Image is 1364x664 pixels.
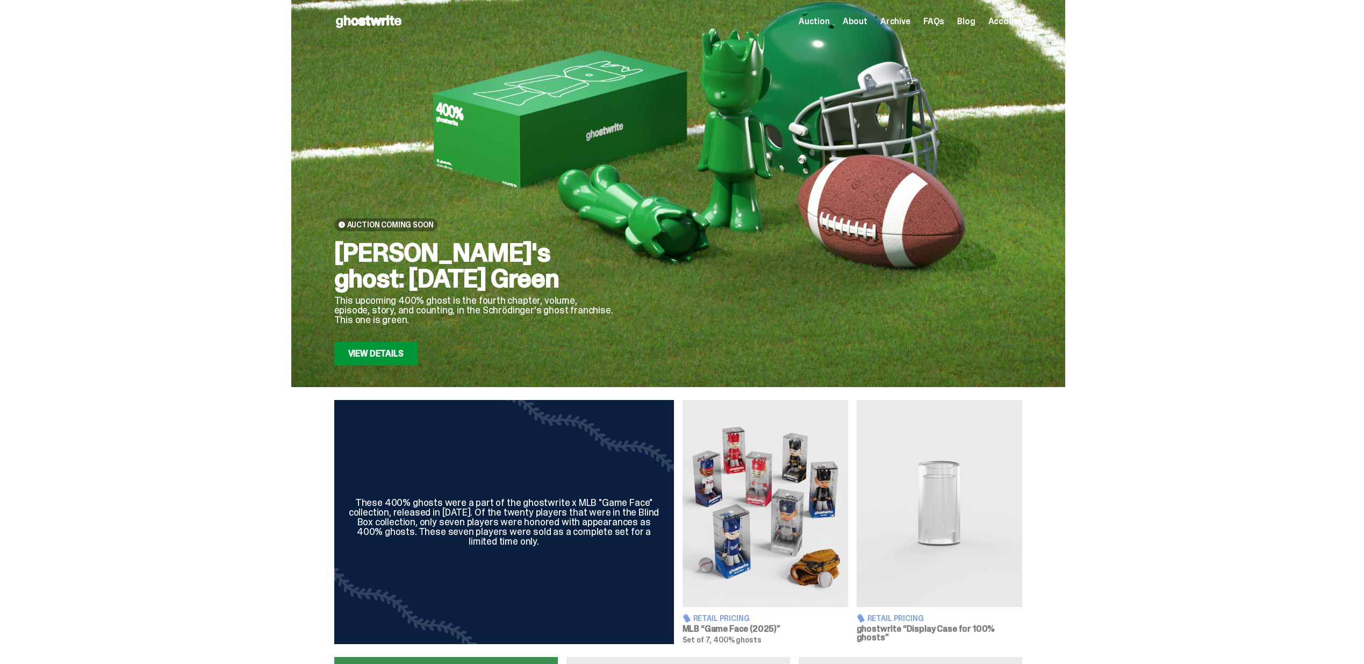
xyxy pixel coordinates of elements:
a: Archive [880,17,910,26]
a: Game Face (2025) Retail Pricing [683,400,848,644]
span: Auction Coming Soon [347,220,434,229]
p: This upcoming 400% ghost is the fourth chapter, volume, episode, story, and counting, in the Schr... [334,296,614,325]
a: FAQs [923,17,944,26]
span: Retail Pricing [693,615,750,622]
a: View Details [334,342,418,366]
div: These 400% ghosts were a part of the ghostwrite x MLB "Game Face" collection, released in [DATE].... [347,498,661,546]
a: About [843,17,867,26]
a: Account [988,17,1022,26]
h2: [PERSON_NAME]'s ghost: [DATE] Green [334,240,614,291]
img: Game Face (2025) [683,400,848,607]
span: Retail Pricing [867,615,924,622]
img: Display Case for 100% ghosts [857,400,1022,607]
a: Blog [957,17,975,26]
h3: ghostwrite “Display Case for 100% ghosts” [857,625,1022,642]
h3: MLB “Game Face (2025)” [683,625,848,633]
span: Set of 7, 400% ghosts [683,635,762,645]
a: Display Case for 100% ghosts Retail Pricing [857,400,1022,644]
a: Auction [799,17,830,26]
